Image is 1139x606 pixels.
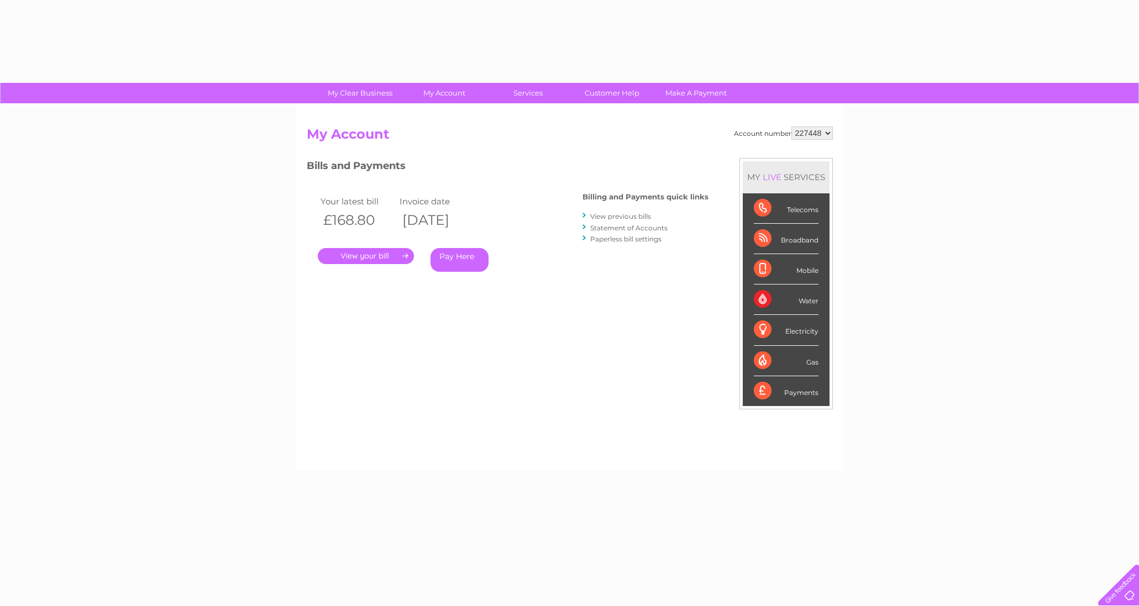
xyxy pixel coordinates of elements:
a: . [318,248,414,264]
a: Paperless bill settings [590,235,662,243]
a: View previous bills [590,212,651,220]
a: My Clear Business [314,83,406,103]
a: My Account [398,83,490,103]
div: Telecoms [754,193,818,224]
div: Mobile [754,254,818,284]
div: Payments [754,376,818,406]
a: Pay Here [431,248,489,272]
h4: Billing and Payments quick links [582,193,708,201]
div: Account number [734,127,833,140]
h2: My Account [307,127,833,147]
div: Gas [754,346,818,376]
a: Services [482,83,574,103]
div: Broadband [754,224,818,254]
div: MY SERVICES [743,161,830,193]
div: Water [754,284,818,315]
div: Electricity [754,315,818,345]
a: Customer Help [566,83,658,103]
th: £168.80 [318,209,397,231]
a: Make A Payment [650,83,742,103]
th: [DATE] [397,209,476,231]
div: LIVE [760,172,784,182]
td: Your latest bill [318,194,397,209]
a: Statement of Accounts [590,224,668,232]
td: Invoice date [397,194,476,209]
h3: Bills and Payments [307,158,708,177]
